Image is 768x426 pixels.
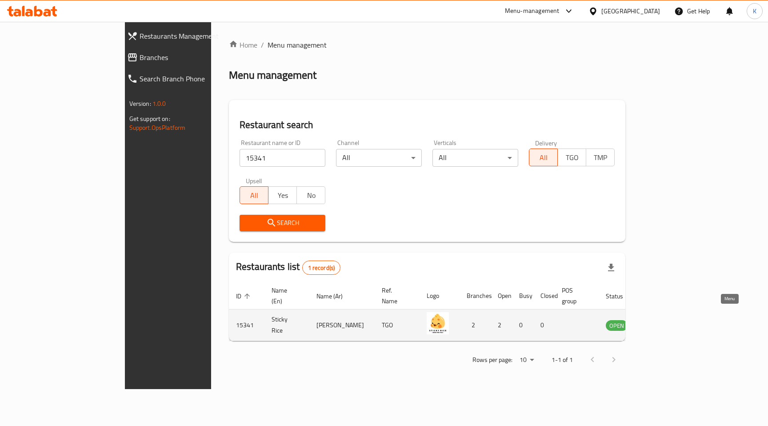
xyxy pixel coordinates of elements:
[606,321,628,331] span: OPEN
[229,40,625,50] nav: breadcrumb
[240,215,325,231] button: Search
[432,149,518,167] div: All
[472,354,512,366] p: Rows per page:
[261,40,264,50] li: /
[753,6,756,16] span: K
[140,31,246,41] span: Restaurants Management
[268,186,297,204] button: Yes
[236,291,253,301] span: ID
[229,68,316,82] h2: Menu management
[120,25,253,47] a: Restaurants Management
[460,282,491,309] th: Branches
[562,285,588,306] span: POS group
[120,68,253,89] a: Search Branch Phone
[420,282,460,309] th: Logo
[240,186,268,204] button: All
[316,291,354,301] span: Name (Ar)
[303,264,340,272] span: 1 record(s)
[236,260,340,275] h2: Restaurants list
[240,149,325,167] input: Search for restaurant name or ID..
[529,149,558,166] button: All
[491,309,512,341] td: 2
[460,309,491,341] td: 2
[309,309,375,341] td: [PERSON_NAME]
[296,186,325,204] button: No
[140,73,246,84] span: Search Branch Phone
[590,151,611,164] span: TMP
[375,309,420,341] td: TGO
[268,40,327,50] span: Menu management
[264,309,309,341] td: Sticky Rice
[552,354,573,366] p: 1-1 of 1
[601,6,660,16] div: [GEOGRAPHIC_DATA]
[140,52,246,63] span: Branches
[129,98,151,109] span: Version:
[272,285,299,306] span: Name (En)
[533,282,555,309] th: Closed
[302,261,341,275] div: Total records count
[535,140,557,146] label: Delivery
[129,122,186,133] a: Support.OpsPlatform
[533,151,554,164] span: All
[246,177,262,184] label: Upsell
[606,291,635,301] span: Status
[229,282,676,341] table: enhanced table
[427,312,449,334] img: Sticky Rice
[272,189,293,202] span: Yes
[491,282,512,309] th: Open
[300,189,322,202] span: No
[557,149,586,166] button: TGO
[120,47,253,68] a: Branches
[561,151,583,164] span: TGO
[240,118,615,132] h2: Restaurant search
[129,113,170,125] span: Get support on:
[247,217,318,229] span: Search
[512,309,533,341] td: 0
[533,309,555,341] td: 0
[336,149,422,167] div: All
[600,257,622,278] div: Export file
[586,149,615,166] button: TMP
[152,98,166,109] span: 1.0.0
[516,354,537,367] div: Rows per page:
[382,285,409,306] span: Ref. Name
[244,189,265,202] span: All
[505,6,560,16] div: Menu-management
[512,282,533,309] th: Busy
